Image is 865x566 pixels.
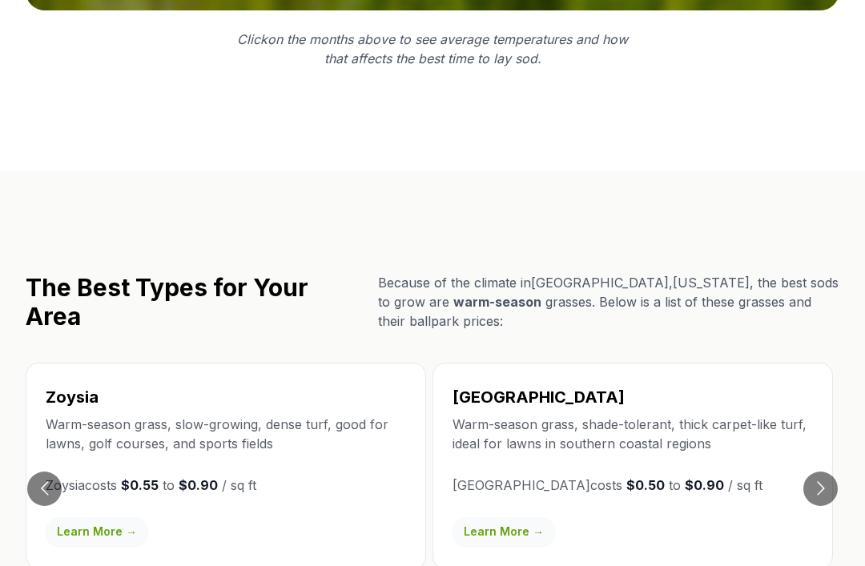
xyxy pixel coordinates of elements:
p: Warm-season grass, slow-growing, dense turf, good for lawns, golf courses, and sports fields [46,415,406,453]
button: Go to previous slide [27,472,62,506]
h3: [GEOGRAPHIC_DATA] [453,386,813,408]
h3: Zoysia [46,386,406,408]
span: warm-season [453,294,541,310]
p: Because of the climate in [GEOGRAPHIC_DATA] , [US_STATE] , the best sods to grow are grasses. Bel... [378,273,839,331]
p: [GEOGRAPHIC_DATA] costs to / sq ft [453,476,813,495]
p: Warm-season grass, shade-tolerant, thick carpet-like turf, ideal for lawns in southern coastal re... [453,415,813,453]
button: Go to next slide [803,472,838,506]
strong: $0.50 [626,477,665,493]
p: Zoysia costs to / sq ft [46,476,406,495]
strong: $0.90 [685,477,724,493]
strong: $0.55 [121,477,159,493]
strong: $0.90 [179,477,218,493]
h2: The Best Types for Your Area [26,273,365,331]
a: Learn More → [46,517,148,546]
a: Learn More → [453,517,555,546]
p: Click on the months above to see average temperatures and how that affects the best time to lay sod. [227,30,638,68]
